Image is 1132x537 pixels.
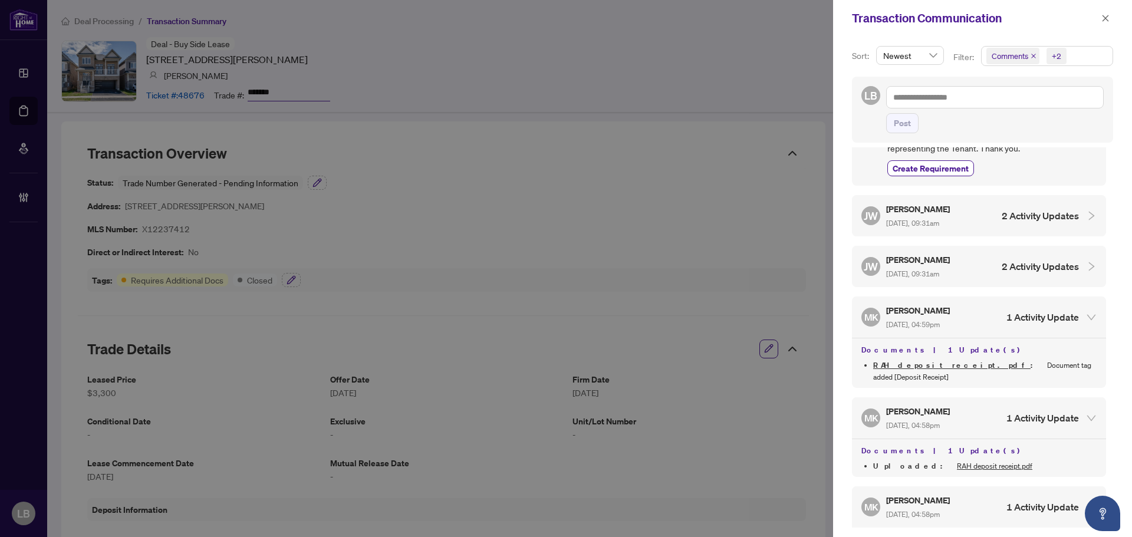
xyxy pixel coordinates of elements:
[864,499,878,514] span: MK
[886,113,919,133] button: Post
[986,48,1039,64] span: Comments
[1006,310,1079,324] h4: 1 Activity Update
[1101,14,1110,22] span: close
[1052,50,1061,62] div: +2
[852,397,1106,439] div: MK[PERSON_NAME] [DATE], 04:58pm1 Activity Update
[1086,502,1097,512] span: expanded
[852,195,1106,236] div: JW[PERSON_NAME] [DATE], 09:31am2 Activity Updates
[864,410,878,425] span: MK
[864,258,878,275] span: JW
[864,309,878,324] span: MK
[886,202,952,216] h5: [PERSON_NAME]
[893,162,969,174] span: Create Requirement
[886,320,940,329] span: [DATE], 04:59pm
[992,50,1028,62] span: Comments
[886,219,939,228] span: [DATE], 09:31am
[864,207,878,224] span: JW
[886,269,939,278] span: [DATE], 09:31am
[886,510,940,519] span: [DATE], 04:58pm
[1086,261,1097,272] span: collapsed
[1085,496,1120,531] button: Open asap
[852,246,1106,287] div: JW[PERSON_NAME] [DATE], 09:31am2 Activity Updates
[1086,210,1097,221] span: collapsed
[852,50,871,62] p: Sort:
[886,404,952,418] h5: [PERSON_NAME]
[1006,500,1079,514] h4: 1 Activity Update
[1086,413,1097,423] span: expanded
[886,304,952,317] h5: [PERSON_NAME]
[873,360,1097,383] li: Document tag added [Deposit Receipt]
[887,160,974,176] button: Create Requirement
[1002,259,1079,274] h4: 2 Activity Updates
[886,493,952,507] h5: [PERSON_NAME]
[883,47,937,64] span: Newest
[886,253,952,266] h5: [PERSON_NAME]
[852,296,1106,338] div: MK[PERSON_NAME] [DATE], 04:59pm1 Activity Update
[1086,312,1097,322] span: expanded
[861,343,1097,357] h4: Documents | 1 Update(s)
[1006,411,1079,425] h4: 1 Activity Update
[864,87,877,104] span: LB
[886,421,940,430] span: [DATE], 04:58pm
[1002,209,1079,223] h4: 2 Activity Updates
[873,360,1047,370] span: :
[957,462,1032,470] a: RAH deposit receipt.pdf
[852,9,1098,27] div: Transaction Communication
[852,486,1106,528] div: MK[PERSON_NAME] [DATE], 04:58pm1 Activity Update
[953,51,976,64] p: Filter:
[873,360,1031,370] a: RAH deposit receipt.pdf
[861,444,1097,458] h4: Documents | 1 Update(s)
[873,461,957,471] span: Uploaded :
[1031,53,1036,59] span: close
